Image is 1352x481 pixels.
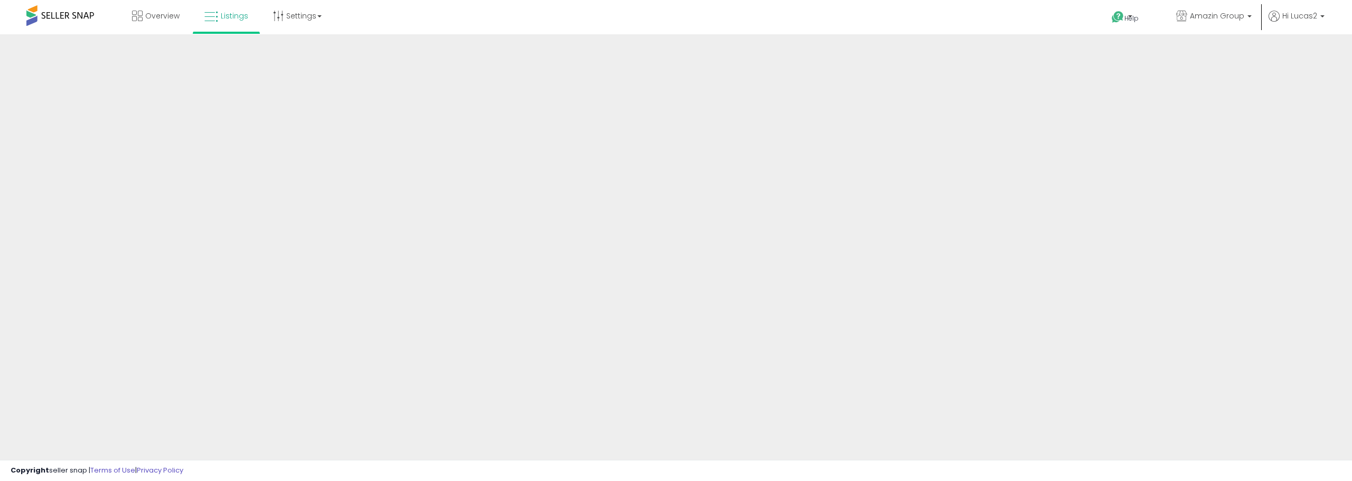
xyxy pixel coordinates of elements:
i: Get Help [1111,11,1124,24]
div: seller snap | | [11,466,183,476]
span: Help [1124,14,1139,23]
a: Privacy Policy [137,465,183,475]
a: Terms of Use [90,465,135,475]
a: Help [1103,3,1159,34]
strong: Copyright [11,465,49,475]
span: Amazin Group [1190,11,1244,21]
span: Hi Lucas2 [1282,11,1317,21]
span: Listings [221,11,248,21]
span: Overview [145,11,180,21]
a: Hi Lucas2 [1269,11,1325,34]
